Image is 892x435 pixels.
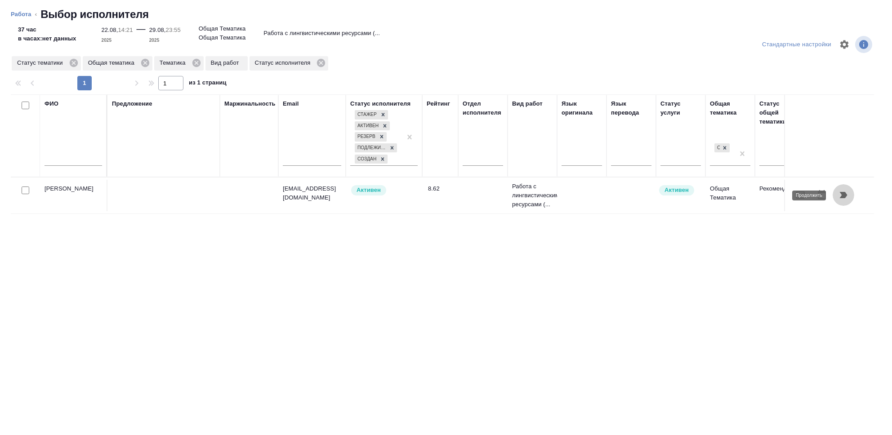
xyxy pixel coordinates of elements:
[354,142,398,154] div: Стажер, Активен, Резерв, Подлежит внедрению, Создан
[355,121,380,131] div: Активен
[357,186,381,195] p: Активен
[811,184,833,206] button: Открыть календарь загрузки
[112,99,152,108] div: Предложение
[45,99,58,108] div: ФИО
[137,22,146,45] div: —
[512,99,543,108] div: Вид работ
[354,109,389,120] div: Стажер, Активен, Резерв, Подлежит внедрению, Создан
[224,99,276,108] div: Маржинальность
[354,120,391,132] div: Стажер, Активен, Резерв, Подлежит внедрению, Создан
[562,99,602,117] div: Язык оригинала
[355,110,378,120] div: Стажер
[283,99,299,108] div: Email
[11,7,881,22] nav: breadcrumb
[35,10,37,19] li: ‹
[166,27,181,33] p: 23:55
[611,99,651,117] div: Язык перевода
[714,143,720,153] div: Общая Тематика
[355,155,378,164] div: Создан
[350,99,410,108] div: Статус исполнителя
[149,27,166,33] p: 29.08,
[160,58,189,67] p: Тематика
[283,184,341,202] p: [EMAIL_ADDRESS][DOMAIN_NAME]
[354,131,388,142] div: Стажер, Активен, Резерв, Подлежит внедрению, Создан
[789,184,811,206] button: Отправить предложение о работе
[759,99,800,126] div: Статус общей тематики
[40,7,149,22] h2: Выбор исполнителя
[714,142,731,154] div: Общая Тематика
[211,58,242,67] p: Вид работ
[11,11,31,18] a: Работа
[755,180,804,211] td: Рекомендован
[18,25,76,34] p: 37 час
[665,186,689,195] p: Активен
[355,143,387,153] div: Подлежит внедрению
[118,27,133,33] p: 14:21
[199,24,246,33] p: Общая Тематика
[250,56,329,71] div: Статус исполнителя
[705,180,755,211] td: Общая Тематика
[12,56,81,71] div: Статус тематики
[855,36,874,53] span: Посмотреть информацию
[102,27,118,33] p: 22.08,
[22,186,29,194] input: Выбери исполнителей, чтобы отправить приглашение на работу
[88,58,138,67] p: Общая тематика
[710,99,750,117] div: Общая тематика
[355,132,377,142] div: Резерв
[255,58,314,67] p: Статус исполнителя
[350,184,418,196] div: Рядовой исполнитель: назначай с учетом рейтинга
[463,99,503,117] div: Отдел исполнителя
[154,56,204,71] div: Тематика
[354,154,388,165] div: Стажер, Активен, Резерв, Подлежит внедрению, Создан
[834,34,855,55] span: Настроить таблицу
[427,99,450,108] div: Рейтинг
[40,180,107,211] td: [PERSON_NAME]
[512,182,553,209] p: Работа с лингвистическими ресурсами (...
[189,77,227,90] span: из 1 страниц
[428,184,454,193] div: 8.62
[83,56,152,71] div: Общая тематика
[263,29,380,38] p: Работа с лингвистическими ресурсами (...
[660,99,701,117] div: Статус услуги
[760,38,834,52] div: split button
[17,58,66,67] p: Статус тематики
